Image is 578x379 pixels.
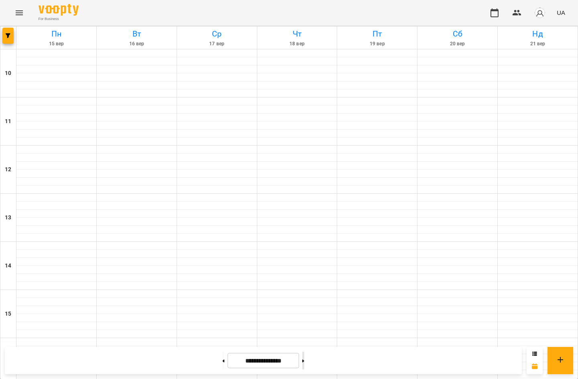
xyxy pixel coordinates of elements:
[39,4,79,16] img: Voopty Logo
[98,40,175,48] h6: 16 вер
[499,28,576,40] h6: Нд
[10,3,29,22] button: Menu
[18,28,95,40] h6: Пн
[5,165,11,174] h6: 12
[178,40,256,48] h6: 17 вер
[338,40,416,48] h6: 19 вер
[98,28,175,40] h6: Вт
[554,5,568,20] button: UA
[5,213,11,222] h6: 13
[419,28,496,40] h6: Сб
[534,7,545,18] img: avatar_s.png
[5,310,11,318] h6: 15
[5,261,11,270] h6: 14
[419,40,496,48] h6: 20 вер
[338,28,416,40] h6: Пт
[258,40,336,48] h6: 18 вер
[39,16,79,22] span: For Business
[5,69,11,78] h6: 10
[18,40,95,48] h6: 15 вер
[557,8,565,17] span: UA
[499,40,576,48] h6: 21 вер
[178,28,256,40] h6: Ср
[258,28,336,40] h6: Чт
[5,117,11,126] h6: 11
